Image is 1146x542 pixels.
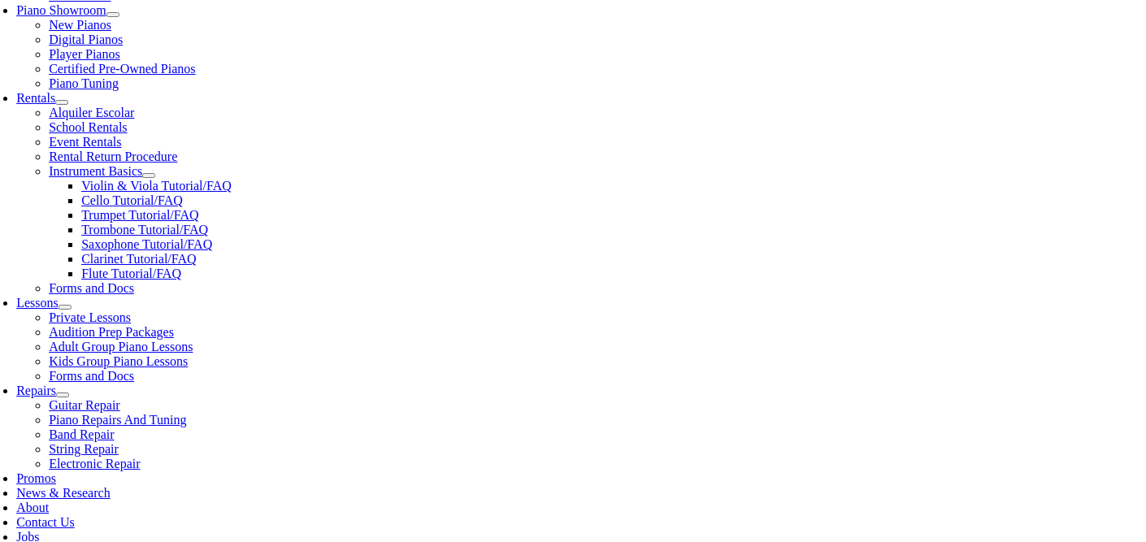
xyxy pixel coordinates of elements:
[49,164,142,178] a: Instrument Basics
[81,237,212,251] a: Saxophone Tutorial/FAQ
[81,252,197,266] a: Clarinet Tutorial/FAQ
[49,325,174,339] a: Audition Prep Packages
[49,135,121,149] a: Event Rentals
[16,515,75,529] a: Contact Us
[106,12,119,17] button: Open submenu of Piano Showroom
[49,427,114,441] a: Band Repair
[49,413,186,427] a: Piano Repairs And Tuning
[49,281,134,295] a: Forms and Docs
[49,340,193,353] a: Adult Group Piano Lessons
[81,223,208,236] a: Trombone Tutorial/FAQ
[81,179,232,193] a: Violin & Viola Tutorial/FAQ
[81,193,183,207] a: Cello Tutorial/FAQ
[49,150,177,163] a: Rental Return Procedure
[49,457,140,470] a: Electronic Repair
[16,296,59,310] a: Lessons
[49,106,134,119] a: Alquiler Escolar
[59,305,72,310] button: Open submenu of Lessons
[49,18,111,32] a: New Pianos
[49,369,134,383] a: Forms and Docs
[49,33,123,46] a: Digital Pianos
[16,501,49,514] a: About
[49,76,119,90] a: Piano Tuning
[16,384,56,397] a: Repairs
[16,91,55,105] a: Rentals
[16,471,56,485] a: Promos
[49,442,119,456] a: String Repair
[16,486,111,500] a: News & Research
[142,173,155,178] button: Open submenu of Instrument Basics
[49,62,195,76] a: Certified Pre-Owned Pianos
[16,3,106,17] a: Piano Showroom
[49,310,131,324] a: Private Lessons
[49,47,120,61] a: Player Pianos
[81,208,198,222] a: Trumpet Tutorial/FAQ
[49,120,127,134] a: School Rentals
[49,354,188,368] a: Kids Group Piano Lessons
[55,100,68,105] button: Open submenu of Rentals
[81,267,181,280] a: Flute Tutorial/FAQ
[56,392,69,397] button: Open submenu of Repairs
[49,398,120,412] a: Guitar Repair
